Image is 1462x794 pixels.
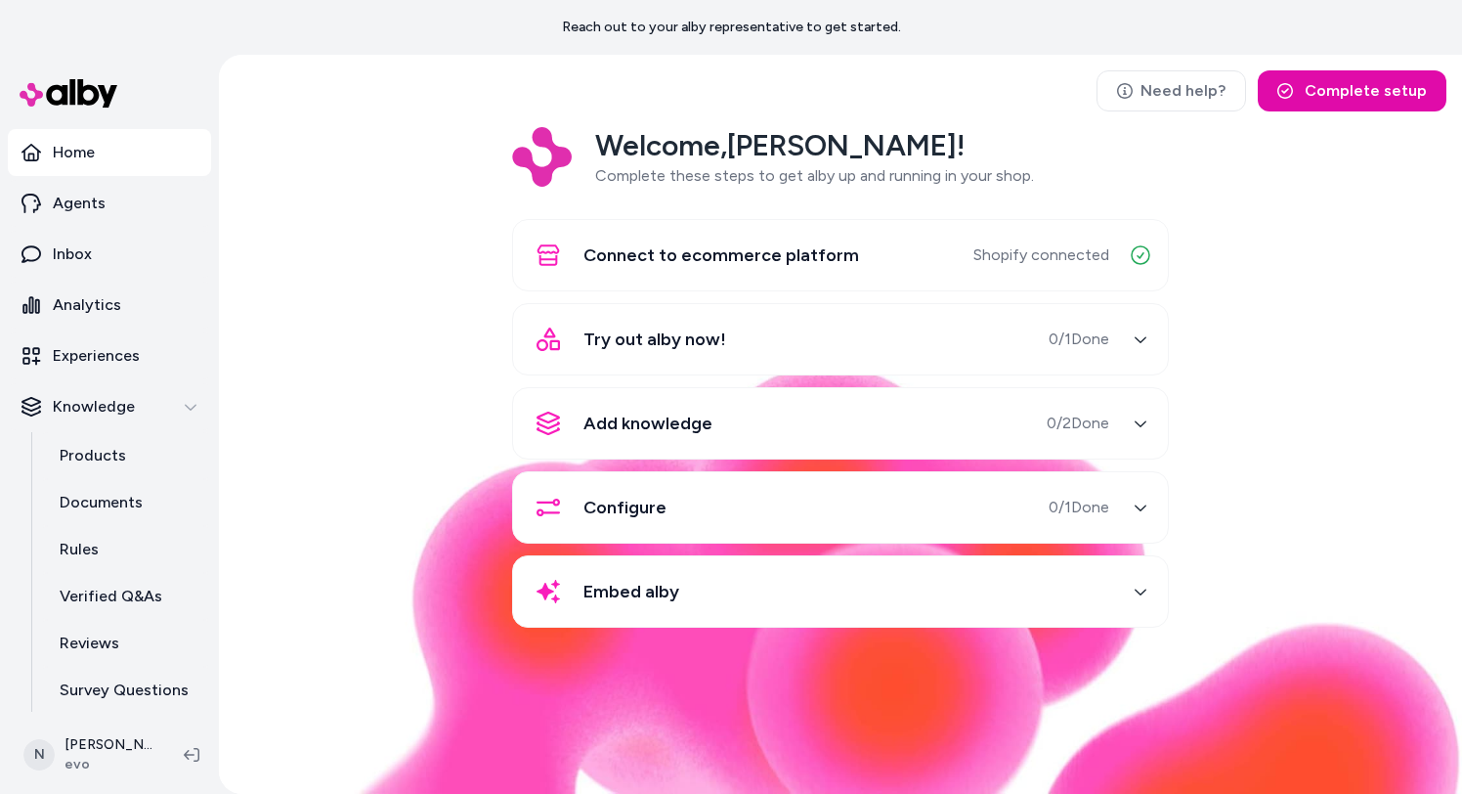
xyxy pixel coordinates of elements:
button: Configure0/1Done [525,484,1156,531]
a: Agents [8,180,211,227]
p: Home [53,141,95,164]
p: [PERSON_NAME] [64,735,152,755]
p: Analytics [53,293,121,317]
a: Experiences [8,332,211,379]
p: Knowledge [53,395,135,419]
a: Reviews [40,620,211,667]
p: Agents [53,192,106,215]
img: alby Bubble [219,363,1462,794]
p: Reviews [60,632,119,655]
img: alby Logo [20,79,117,108]
p: Documents [60,491,143,514]
a: Documents [40,479,211,526]
span: Connect to ecommerce platform [583,242,859,269]
p: Products [60,444,126,467]
p: Verified Q&As [60,585,162,608]
button: Embed alby [525,568,1156,615]
a: Rules [40,526,211,573]
p: Survey Questions [60,679,189,702]
span: 0 / 2 Done [1047,412,1109,435]
p: Inbox [53,243,92,266]
span: Embed alby [583,578,679,605]
button: Knowledge [8,383,211,430]
button: Connect to ecommerce platformShopify connected [525,232,1156,279]
p: Experiences [53,344,140,368]
a: Survey Questions [40,667,211,714]
button: N[PERSON_NAME]evo [12,724,168,786]
span: Shopify connected [973,243,1109,267]
span: Configure [583,494,666,521]
span: N [23,739,55,771]
a: Home [8,129,211,176]
span: 0 / 1 Done [1049,328,1109,351]
a: Products [40,432,211,479]
span: Add knowledge [583,410,712,437]
a: Need help? [1096,70,1246,111]
button: Try out alby now!0/1Done [525,316,1156,363]
button: Complete setup [1258,70,1446,111]
h2: Welcome, [PERSON_NAME] ! [595,127,1034,164]
span: evo [64,755,152,774]
img: Logo [512,127,572,187]
span: Complete these steps to get alby up and running in your shop. [595,166,1034,185]
a: Inbox [8,231,211,278]
span: Try out alby now! [583,326,726,353]
button: Add knowledge0/2Done [525,400,1156,447]
a: Analytics [8,282,211,329]
p: Reach out to your alby representative to get started. [562,18,901,37]
p: Rules [60,538,99,561]
span: 0 / 1 Done [1049,496,1109,519]
a: Verified Q&As [40,573,211,620]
